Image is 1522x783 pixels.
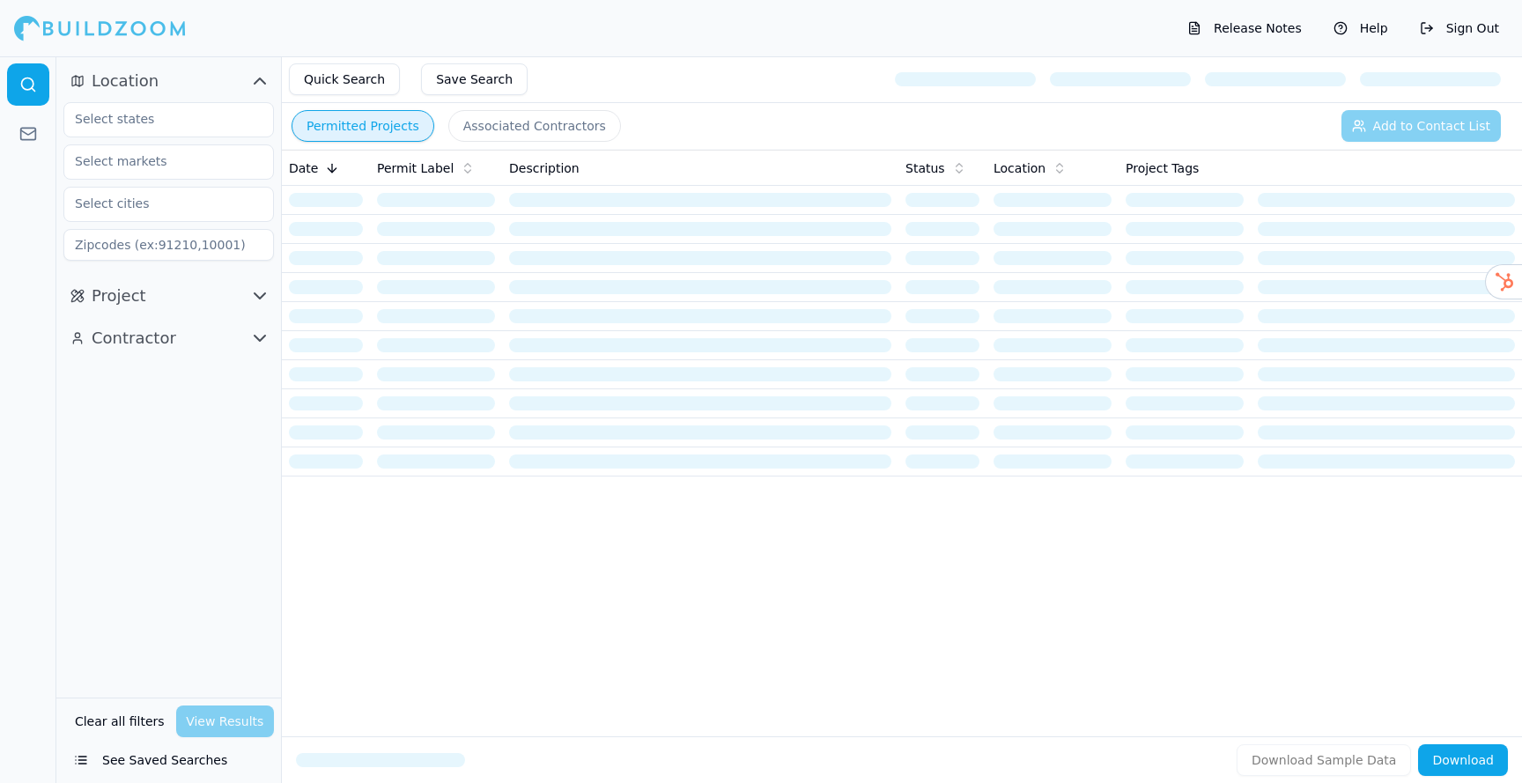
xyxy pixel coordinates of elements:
[64,145,251,177] input: Select markets
[64,103,251,135] input: Select states
[92,284,146,308] span: Project
[63,67,274,95] button: Location
[448,110,621,142] button: Associated Contractors
[63,744,274,776] button: See Saved Searches
[994,159,1045,177] span: Location
[63,229,274,261] input: Zipcodes (ex:91210,10001)
[289,63,400,95] button: Quick Search
[509,159,580,177] span: Description
[64,188,251,219] input: Select cities
[1418,744,1508,776] button: Download
[1178,14,1311,42] button: Release Notes
[377,159,454,177] span: Permit Label
[1411,14,1508,42] button: Sign Out
[92,326,176,351] span: Contractor
[1325,14,1397,42] button: Help
[92,69,159,93] span: Location
[905,159,945,177] span: Status
[70,705,169,737] button: Clear all filters
[421,63,528,95] button: Save Search
[292,110,434,142] button: Permitted Projects
[63,282,274,310] button: Project
[289,159,318,177] span: Date
[63,324,274,352] button: Contractor
[1126,159,1199,177] span: Project Tags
